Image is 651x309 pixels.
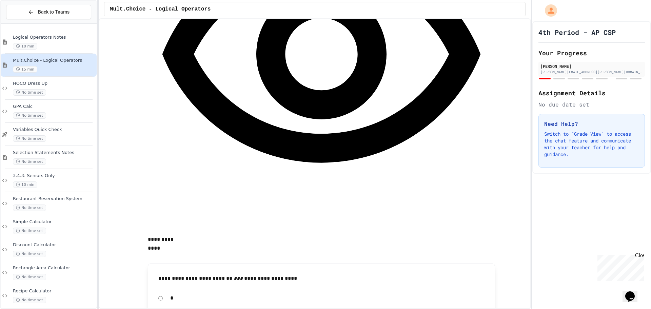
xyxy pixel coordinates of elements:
span: Selection Statements Notes [13,150,95,156]
div: [PERSON_NAME][EMAIL_ADDRESS][PERSON_NAME][DOMAIN_NAME] [540,70,643,75]
span: No time set [13,158,46,165]
span: Restaurant Reservation System [13,196,95,202]
span: No time set [13,89,46,96]
span: No time set [13,274,46,280]
div: Chat with us now!Close [3,3,47,43]
span: Mult.Choice - Logical Operators [110,5,211,13]
h1: 4th Period - AP CSP [538,27,616,37]
div: [PERSON_NAME] [540,63,643,69]
iframe: chat widget [595,252,644,281]
span: Rectangle Area Calculator [13,265,95,271]
span: HOCO Dress Up [13,81,95,86]
span: Recipe Calculator [13,288,95,294]
p: Switch to "Grade View" to access the chat feature and communicate with your teacher for help and ... [544,131,639,158]
span: 10 min [13,43,37,50]
h3: Need Help? [544,120,639,128]
span: No time set [13,297,46,303]
span: Back to Teams [38,8,70,16]
span: 15 min [13,66,37,73]
button: Back to Teams [6,5,91,19]
span: No time set [13,112,46,119]
span: GPA Calc [13,104,95,110]
div: No due date set [538,100,645,109]
span: No time set [13,228,46,234]
span: Simple Calculator [13,219,95,225]
span: Variables Quick Check [13,127,95,133]
span: No time set [13,251,46,257]
h2: Assignment Details [538,88,645,98]
iframe: chat widget [623,282,644,302]
h2: Your Progress [538,48,645,58]
span: Logical Operators Notes [13,35,95,40]
span: No time set [13,135,46,142]
div: My Account [538,3,559,18]
span: 10 min [13,181,37,188]
span: Discount Calculator [13,242,95,248]
span: 3.4.3: Seniors Only [13,173,95,179]
span: No time set [13,205,46,211]
span: Mult.Choice - Logical Operators [13,58,95,63]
